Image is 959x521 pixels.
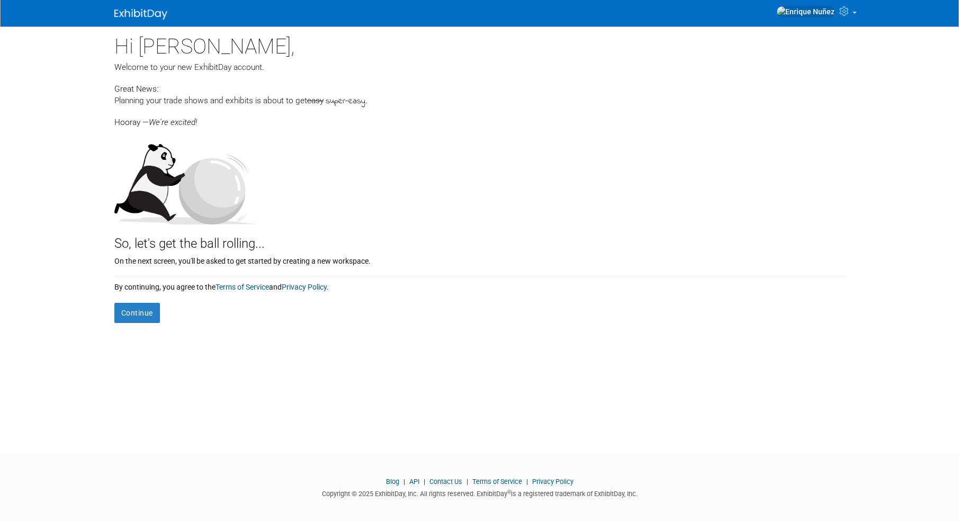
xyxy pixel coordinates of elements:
span: easy [307,96,324,105]
img: ExhibitDay [114,9,167,20]
span: | [421,478,428,486]
a: Terms of Service [216,283,269,291]
a: Privacy Policy [282,283,327,291]
a: Contact Us [429,478,462,486]
div: Hooray — [114,107,845,128]
div: Welcome to your new ExhibitDay account. [114,61,845,73]
span: | [524,478,531,486]
div: On the next screen, you'll be asked to get started by creating a new workspace. [114,253,845,266]
div: So, let's get the ball rolling... [114,224,845,253]
span: | [464,478,471,486]
span: We're excited! [149,118,197,127]
a: Terms of Service [472,478,522,486]
span: super-easy [326,95,365,107]
sup: ® [507,489,511,495]
button: Continue [114,303,160,323]
img: Enrique Nuñez [776,6,835,17]
img: Let's get the ball rolling [114,133,257,224]
div: Great News: [114,83,845,95]
div: Hi [PERSON_NAME], [114,26,845,61]
div: By continuing, you agree to the and . [114,276,845,292]
a: Privacy Policy [532,478,573,486]
a: Blog [386,478,399,486]
a: API [409,478,419,486]
div: Planning your trade shows and exhibits is about to get . [114,95,845,107]
span: | [401,478,408,486]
